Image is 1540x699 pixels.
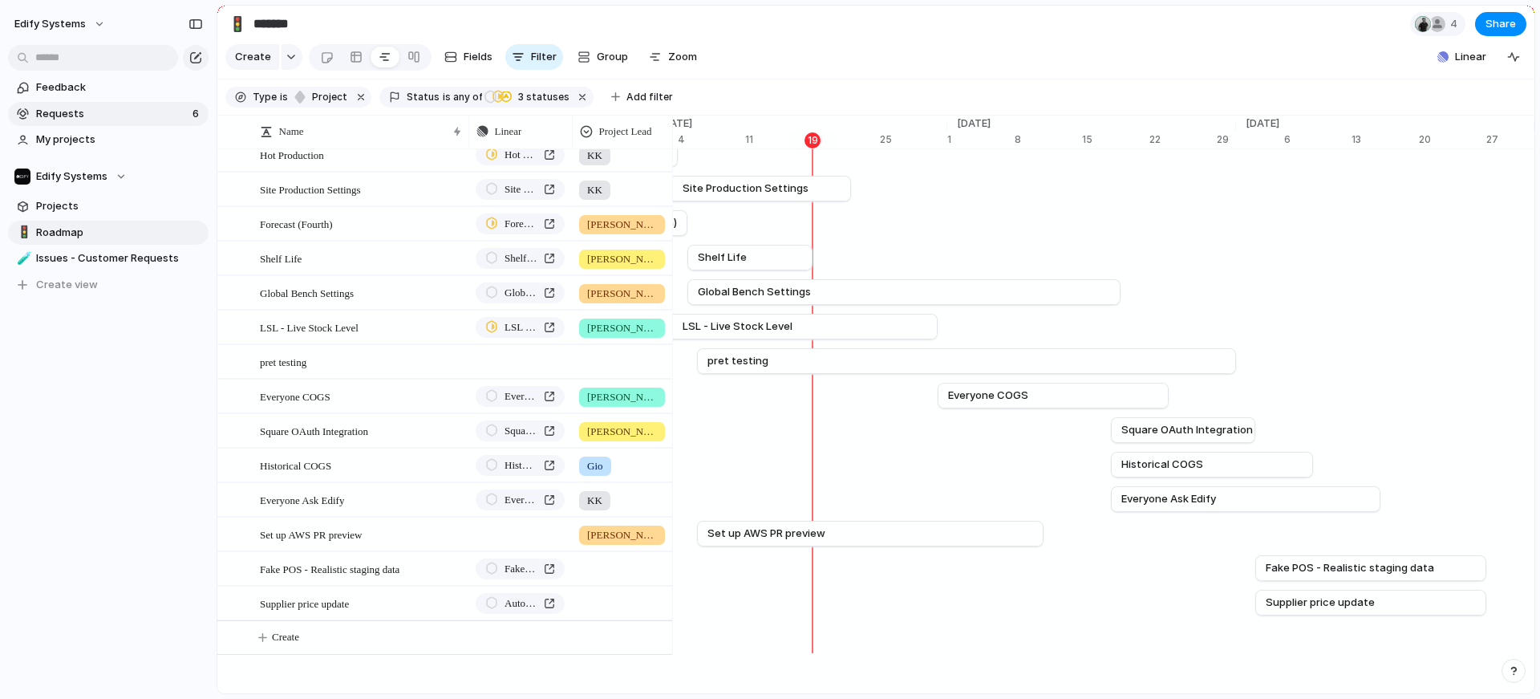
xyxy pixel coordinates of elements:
span: Square OAuth Integration [505,423,537,439]
div: 15 [1082,132,1149,147]
span: Shelf Life [698,250,747,266]
button: isany of [440,88,485,106]
span: Square OAuth Integration [260,421,368,440]
button: 🧪 [14,250,30,266]
span: Zoom [668,49,697,65]
span: Edify Systems [14,16,86,32]
span: Hot Production [260,145,324,164]
a: pret testing [707,349,1226,373]
div: 13 [1352,132,1419,147]
span: Global Bench Settings [698,284,811,300]
span: [DATE] [649,116,702,132]
a: Auto-update default supplier pricing [476,593,565,614]
span: Linear [1455,49,1486,65]
span: Set up AWS PR preview [707,526,825,542]
span: [DATE] [947,116,1000,132]
span: [PERSON_NAME] [587,251,657,267]
span: 3 [513,91,526,103]
span: Group [597,49,628,65]
a: LSL - Live Stock Level [476,317,565,338]
span: [PERSON_NAME] [587,389,657,405]
a: Global Bench Settings [698,280,1110,304]
button: Group [569,44,636,70]
a: Fake POS - Realistic staging data [476,559,565,579]
button: Fields [438,44,499,70]
span: Type [253,90,277,104]
span: KK [587,182,602,198]
a: Requests6 [8,102,209,126]
span: [PERSON_NAME] [587,424,657,440]
a: Site Production Settings [630,177,841,201]
span: Fake POS - Realistic staging data [1266,560,1434,576]
button: 🚦 [14,225,30,241]
a: Fake POS - Realistic staging data [1266,556,1476,580]
span: Linear [495,124,522,140]
span: is [280,90,288,104]
a: Everyone COGS [476,386,565,407]
span: Forecast (Fourth) [505,216,537,232]
a: Supplier price update [1266,591,1476,615]
span: Set up AWS PR preview [260,525,363,543]
button: 3 statuses [484,88,573,106]
span: LSL - Live Stock Level [683,319,792,335]
span: Everyone COGS [260,387,330,405]
span: [PERSON_NAME] [587,320,657,336]
span: Forecast (Fourth) [260,214,333,233]
span: LSL - Live Stock Level [505,319,537,335]
span: KK [587,148,602,164]
a: Square OAuth Integration [476,421,565,441]
span: 4 [1450,16,1462,32]
button: 🚦 [225,11,250,37]
span: Site Production Settings [505,181,537,197]
button: project [290,88,351,106]
span: Name [279,124,304,140]
span: Historical COGS [260,456,331,474]
span: Shelf Life [260,249,302,267]
span: [PERSON_NAME] [587,286,657,302]
span: Fake POS - Realistic staging data [505,561,537,577]
a: My projects [8,128,209,152]
a: LSL - Live Stock Level [525,315,927,339]
span: Create [272,629,299,645]
span: Everyone Ask Edify [1121,491,1216,507]
span: KK [587,493,602,509]
button: Linear [1431,45,1493,69]
span: statuses [513,90,569,104]
span: Edify Systems [36,169,107,185]
span: [DATE] [1236,116,1289,132]
span: Requests [36,106,188,122]
a: Feedback [8,75,209,100]
span: Filter [531,49,557,65]
a: Shelf Life [698,246,802,270]
span: Everyone Ask Edify [505,492,537,508]
span: project [307,90,347,104]
span: [PERSON_NAME] [587,527,657,543]
span: Projects [36,198,203,214]
span: Site Production Settings [683,181,808,197]
span: [PERSON_NAME] [587,217,657,233]
a: Hot Production [476,144,565,165]
a: Everyone Ask Edify [476,490,565,510]
button: Add filter [602,86,683,108]
a: Shelf Life [476,248,565,269]
a: Everyone COGS [948,384,1158,408]
button: Create view [8,273,209,297]
a: Historical COGS [1121,453,1303,477]
a: Projects [8,194,209,218]
span: My projects [36,132,203,148]
div: 🚦 [17,223,28,242]
span: LSL - Live Stock Level [260,318,359,336]
button: Share [1475,12,1526,36]
button: Zoom [642,44,703,70]
span: Share [1485,16,1516,32]
span: pret testing [260,352,306,371]
div: 27 [1486,132,1534,147]
span: Everyone COGS [948,388,1028,404]
span: Supplier price update [260,594,349,612]
div: 6 [1284,132,1352,147]
span: Create view [36,277,98,293]
span: any of [451,90,482,104]
span: Feedback [36,79,203,96]
span: Project Lead [599,124,652,140]
div: 🧪Issues - Customer Requests [8,246,209,270]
